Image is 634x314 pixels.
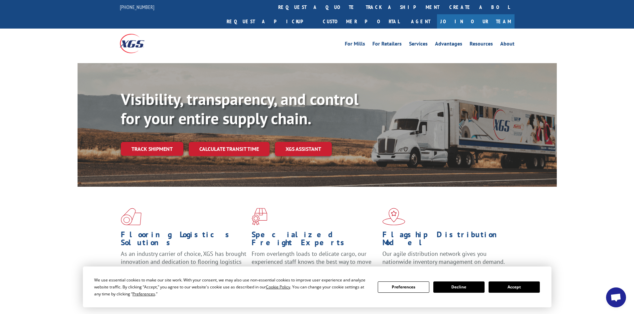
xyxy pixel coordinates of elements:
[437,14,515,29] a: Join Our Team
[121,89,358,129] b: Visibility, transparency, and control for your entire supply chain.
[189,142,270,156] a: Calculate transit time
[500,41,515,49] a: About
[382,250,505,265] span: Our agile distribution network gives you nationwide inventory management on demand.
[120,4,154,10] a: [PHONE_NUMBER]
[252,231,377,250] h1: Specialized Freight Experts
[489,281,540,293] button: Accept
[409,41,428,49] a: Services
[275,142,332,156] a: XGS ASSISTANT
[433,281,485,293] button: Decline
[132,291,155,297] span: Preferences
[378,281,429,293] button: Preferences
[266,284,290,290] span: Cookie Policy
[121,231,247,250] h1: Flooring Logistics Solutions
[345,41,365,49] a: For Mills
[435,41,462,49] a: Advantages
[372,41,402,49] a: For Retailers
[606,287,626,307] div: Open chat
[121,250,246,273] span: As an industry carrier of choice, XGS has brought innovation and dedication to flooring logistics...
[382,231,508,250] h1: Flagship Distribution Model
[222,14,318,29] a: Request a pickup
[94,276,370,297] div: We use essential cookies to make our site work. With your consent, we may also use non-essential ...
[470,41,493,49] a: Resources
[252,208,267,225] img: xgs-icon-focused-on-flooring-red
[318,14,404,29] a: Customer Portal
[252,250,377,279] p: From overlength loads to delicate cargo, our experienced staff knows the best way to move your fr...
[121,208,141,225] img: xgs-icon-total-supply-chain-intelligence-red
[382,208,405,225] img: xgs-icon-flagship-distribution-model-red
[121,142,183,156] a: Track shipment
[404,14,437,29] a: Agent
[83,266,551,307] div: Cookie Consent Prompt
